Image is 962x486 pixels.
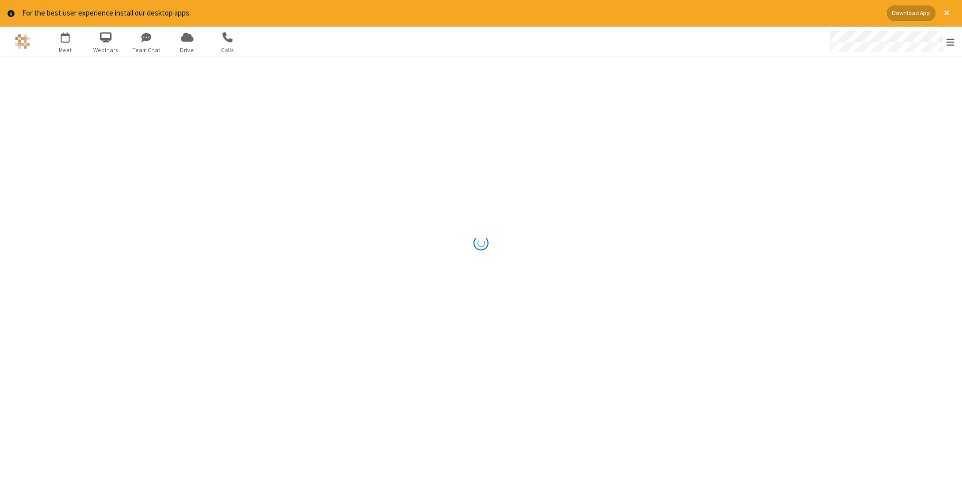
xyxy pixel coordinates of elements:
img: QA Selenium DO NOT DELETE OR CHANGE [15,34,30,49]
button: Logo [4,27,41,57]
span: Calls [209,46,247,55]
button: Close alert [939,6,954,21]
div: Open menu [821,27,962,57]
span: Drive [168,46,206,55]
span: Team Chat [128,46,165,55]
span: Meet [47,46,84,55]
span: Webinars [87,46,125,55]
div: For the best user experience install our desktop apps. [22,8,879,19]
button: Download App [887,6,935,21]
